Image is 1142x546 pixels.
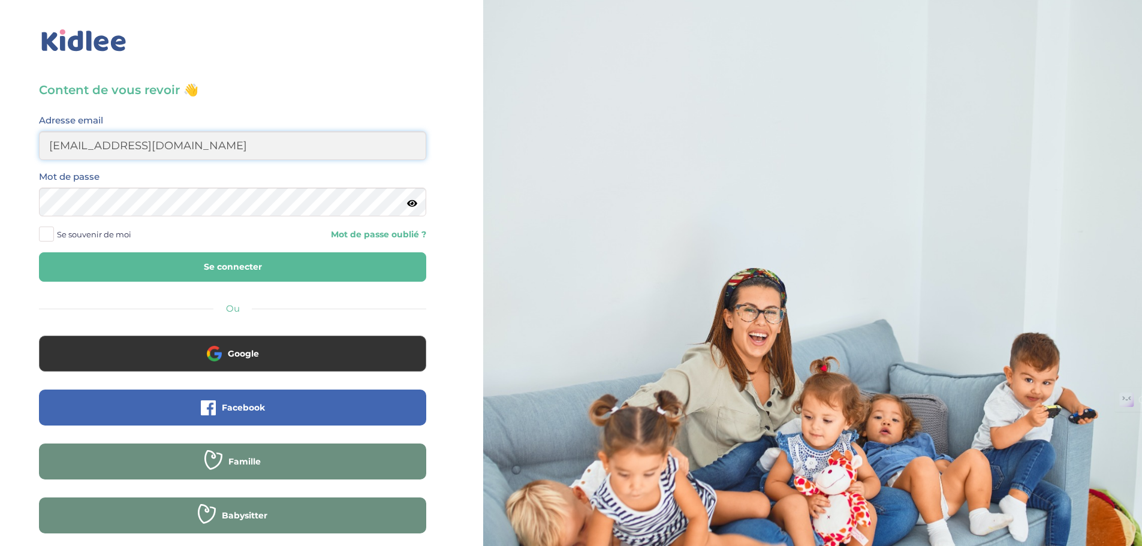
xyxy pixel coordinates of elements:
[228,348,259,360] span: Google
[226,303,240,314] span: Ou
[39,390,426,426] button: Facebook
[39,252,426,282] button: Se connecter
[39,518,426,529] a: Babysitter
[242,229,426,240] a: Mot de passe oublié ?
[39,131,426,160] input: Email
[39,336,426,372] button: Google
[39,444,426,479] button: Famille
[228,455,261,467] span: Famille
[39,169,100,185] label: Mot de passe
[39,497,426,533] button: Babysitter
[39,356,426,367] a: Google
[222,402,265,414] span: Facebook
[57,227,131,242] span: Se souvenir de moi
[39,27,129,55] img: logo_kidlee_bleu
[201,400,216,415] img: facebook.png
[222,509,267,521] span: Babysitter
[39,464,426,475] a: Famille
[39,410,426,421] a: Facebook
[39,82,426,98] h3: Content de vous revoir 👋
[39,113,103,128] label: Adresse email
[207,346,222,361] img: google.png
